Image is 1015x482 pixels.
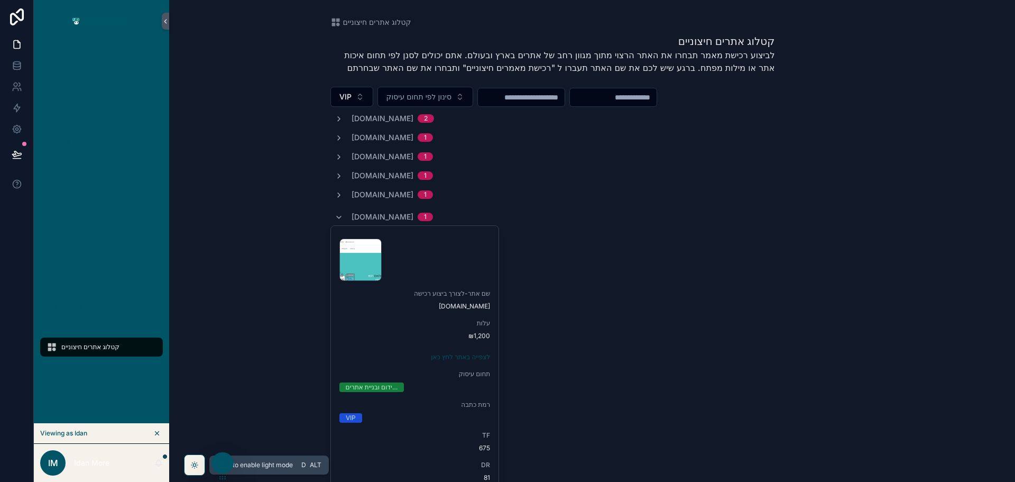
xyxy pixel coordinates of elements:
span: שם אתר-לצורך ביצוע רכישה [339,289,491,298]
a: פורסם-מאמרים חיצוניים [40,255,163,274]
span: ראשי [61,55,75,63]
span: מחכים לאישור - מאמרים פנימיים [61,220,149,229]
div: 1 [424,213,427,221]
button: Select Button [377,87,473,107]
h1: קטלוג אתרים חיצוניים [330,34,775,49]
span: פורסם-רשתות חברתיות [61,303,125,311]
span: [DOMAIN_NAME] [352,113,413,124]
span: תחום עיסוק [339,370,491,378]
span: Click to enable light mode [216,461,293,469]
span: [DOMAIN_NAME] [339,302,491,311]
div: 1 [424,133,427,142]
span: Viewing as Idan [40,429,87,438]
a: מילות מפתח [40,153,163,172]
a: ראשי [40,50,163,69]
span: ₪1,200 [339,332,491,340]
a: מחכים לאישור - מאמרים חיצוניים [40,194,163,213]
span: [DOMAIN_NAME] [352,170,413,181]
span: 675 [339,444,491,452]
a: לצפייה באתר לחץ כאן [431,353,490,361]
span: עלות [339,319,491,328]
span: פורסם-מאמרים חיצוניים [61,260,126,269]
span: מילות מפתח [61,159,95,167]
div: 1 [424,152,427,161]
span: קטלוג אתרים חיצוניים [61,343,119,351]
span: D [299,461,308,469]
a: פורסם-רשתות חברתיות [40,297,163,316]
span: מרכז רכישת מאמרים חיצוניים [61,364,139,372]
p: לביצוע רכישת מאמר תבחרו את האתר הרצוי מתוך מגוון רחב של אתרים בארץ ובעולם. אתם יכולים לסנן לפי תח... [330,49,775,74]
a: פורסם-מאמרים פנימיים [40,276,163,295]
span: מחכים לאישור - מאמרים חיצוניים [61,199,150,207]
span: DR [339,461,491,469]
span: [DOMAIN_NAME] [352,132,413,143]
span: TF [339,431,491,440]
span: [DOMAIN_NAME] [352,151,413,162]
div: VIP [346,413,356,423]
span: רמת כתבה [339,401,491,409]
div: 1 [424,171,427,180]
a: מחכים לאישור - מאמרים פנימיים [40,215,163,234]
div: …ידום ובניית אתרים [346,383,398,392]
span: פורסם-מאמרים פנימיים [61,281,125,290]
span: פרופיל אישי [61,76,93,85]
p: Idan More [74,458,109,468]
span: מדריך שימוש [61,97,96,106]
span: [DOMAIN_NAME] [352,212,413,222]
button: Select Button [330,87,373,107]
span: [DOMAIN_NAME] [352,189,413,200]
span: 81 [339,474,491,482]
a: מדריך שימוש [40,92,163,111]
div: 2 [424,114,428,123]
span: VIP [339,92,352,102]
a: ניהול אתרים חיצוניים [40,399,163,418]
a: פרופיל אישי [40,71,163,90]
span: Alt [310,461,321,469]
div: scrollable content [34,42,169,423]
a: קטלוג אתרים חיצוניים [330,17,411,28]
a: קטלוג אתרים חיצוניים [40,338,163,357]
span: IM [48,457,58,469]
div: 1 [424,190,427,199]
span: רשימת לקוחות [61,138,101,146]
a: מרכז רכישת מאמרים חיצוניים [40,359,163,378]
span: סינון לפי תחום עיסוק [386,92,451,102]
a: רשימת לקוחות [40,132,163,151]
span: קטלוג אתרים חיצוניים [343,17,411,28]
span: ניהול אתרים חיצוניים [61,404,116,413]
img: App logo [68,13,135,30]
